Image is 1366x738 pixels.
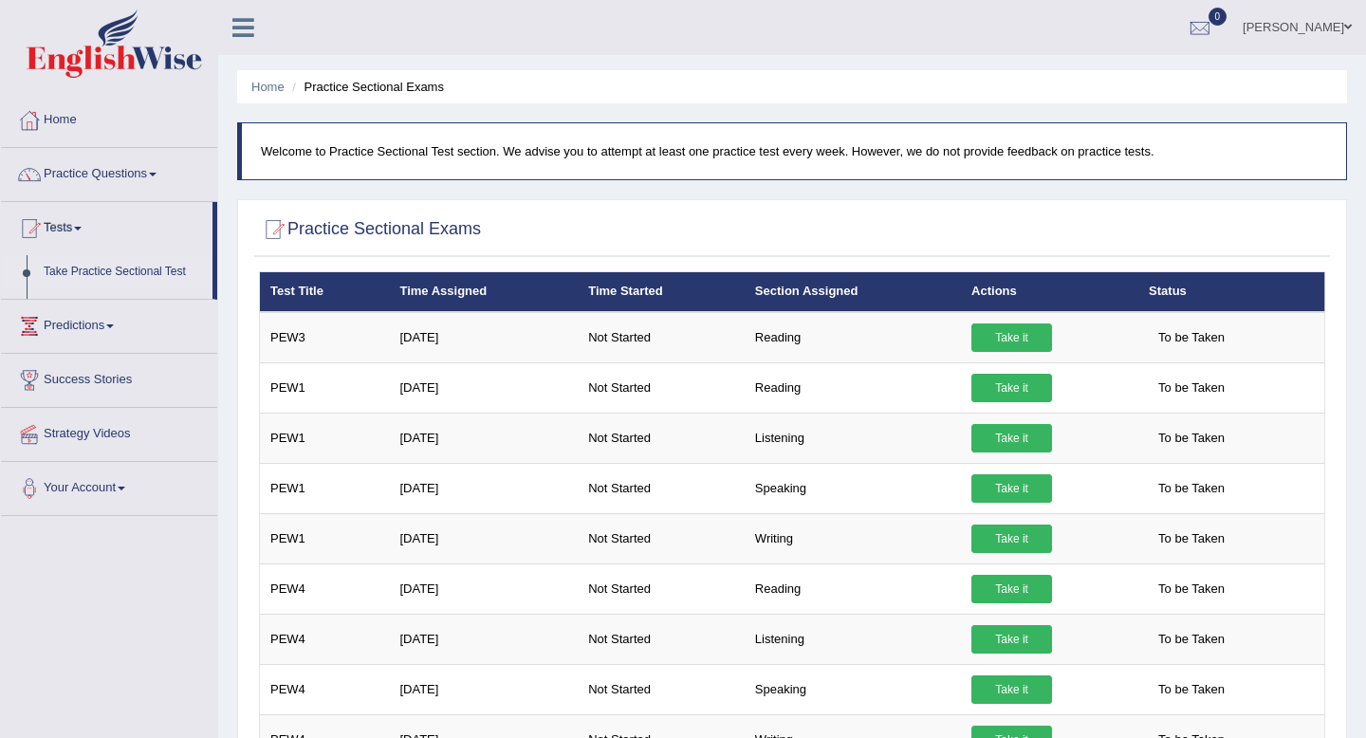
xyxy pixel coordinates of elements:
[1,300,217,347] a: Predictions
[578,664,745,714] td: Not Started
[389,463,578,513] td: [DATE]
[389,362,578,413] td: [DATE]
[971,374,1052,402] a: Take it
[1149,625,1234,654] span: To be Taken
[389,664,578,714] td: [DATE]
[389,563,578,614] td: [DATE]
[971,675,1052,704] a: Take it
[971,625,1052,654] a: Take it
[389,312,578,363] td: [DATE]
[745,413,961,463] td: Listening
[578,312,745,363] td: Not Started
[260,513,390,563] td: PEW1
[1,202,212,249] a: Tests
[260,563,390,614] td: PEW4
[578,513,745,563] td: Not Started
[1,148,217,195] a: Practice Questions
[971,323,1052,352] a: Take it
[745,614,961,664] td: Listening
[260,463,390,513] td: PEW1
[578,272,745,312] th: Time Started
[389,272,578,312] th: Time Assigned
[35,255,212,289] a: Take Practice Sectional Test
[578,413,745,463] td: Not Started
[389,614,578,664] td: [DATE]
[971,575,1052,603] a: Take it
[260,362,390,413] td: PEW1
[745,563,961,614] td: Reading
[260,272,390,312] th: Test Title
[745,272,961,312] th: Section Assigned
[389,413,578,463] td: [DATE]
[578,614,745,664] td: Not Started
[1149,474,1234,503] span: To be Taken
[578,463,745,513] td: Not Started
[961,272,1138,312] th: Actions
[745,513,961,563] td: Writing
[251,80,285,94] a: Home
[1149,323,1234,352] span: To be Taken
[260,664,390,714] td: PEW4
[745,664,961,714] td: Speaking
[1149,424,1234,452] span: To be Taken
[745,312,961,363] td: Reading
[971,424,1052,452] a: Take it
[1149,374,1234,402] span: To be Taken
[1149,575,1234,603] span: To be Taken
[1209,8,1228,26] span: 0
[287,78,444,96] li: Practice Sectional Exams
[1,462,217,509] a: Your Account
[35,289,212,323] a: Take Mock Test
[971,525,1052,553] a: Take it
[260,614,390,664] td: PEW4
[261,142,1327,160] p: Welcome to Practice Sectional Test section. We advise you to attempt at least one practice test e...
[259,215,481,244] h2: Practice Sectional Exams
[745,362,961,413] td: Reading
[1149,675,1234,704] span: To be Taken
[578,563,745,614] td: Not Started
[1,94,217,141] a: Home
[1,354,217,401] a: Success Stories
[1138,272,1324,312] th: Status
[971,474,1052,503] a: Take it
[578,362,745,413] td: Not Started
[1,408,217,455] a: Strategy Videos
[389,513,578,563] td: [DATE]
[1149,525,1234,553] span: To be Taken
[260,413,390,463] td: PEW1
[745,463,961,513] td: Speaking
[260,312,390,363] td: PEW3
